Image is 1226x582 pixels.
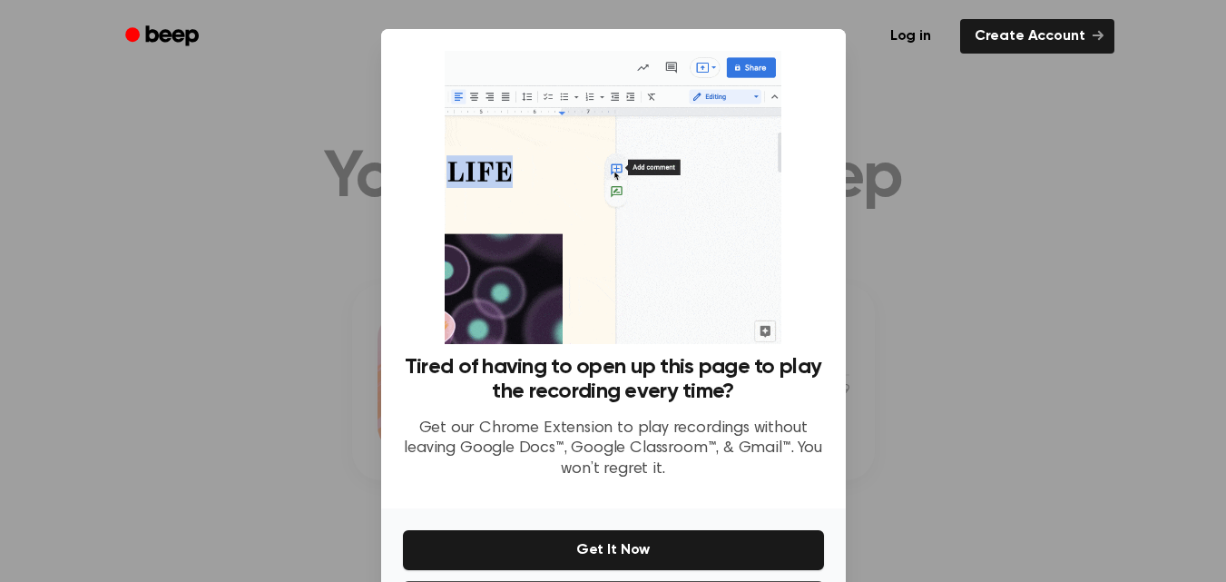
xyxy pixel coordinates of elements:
[403,530,824,570] button: Get It Now
[960,19,1114,54] a: Create Account
[113,19,215,54] a: Beep
[445,51,781,344] img: Beep extension in action
[403,355,824,404] h3: Tired of having to open up this page to play the recording every time?
[403,419,824,480] p: Get our Chrome Extension to play recordings without leaving Google Docs™, Google Classroom™, & Gm...
[872,15,949,57] a: Log in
